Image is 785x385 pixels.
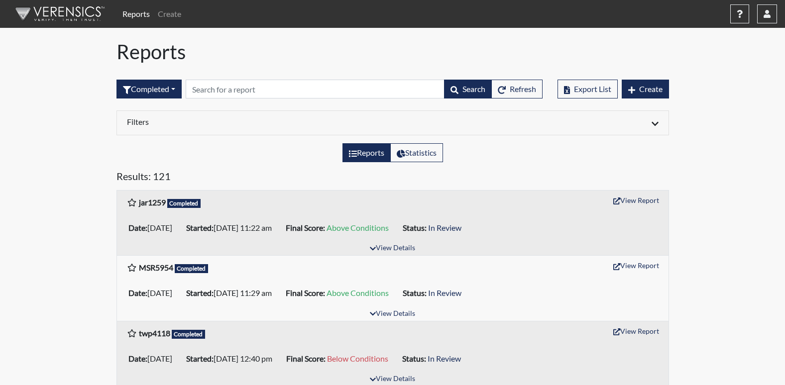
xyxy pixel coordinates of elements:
li: [DATE] 11:22 am [182,220,282,236]
b: MSR5954 [139,263,173,272]
button: Refresh [491,80,543,98]
label: View the list of reports [342,143,391,162]
button: View Report [609,258,664,273]
span: Refresh [510,84,536,94]
b: Date: [128,288,147,297]
b: Final Score: [286,288,325,297]
span: Completed [172,330,206,339]
li: [DATE] 11:29 am [182,285,282,301]
li: [DATE] [124,220,182,236]
b: Final Score: [286,223,325,232]
span: In Review [428,288,461,297]
b: Started: [186,354,214,363]
button: Search [444,80,492,98]
li: [DATE] [124,285,182,301]
li: [DATE] 12:40 pm [182,351,282,367]
h1: Reports [116,40,669,64]
b: Status: [403,288,427,297]
span: Completed [175,264,209,273]
h5: Results: 121 [116,170,669,186]
label: View statistics about completed interviews [390,143,443,162]
button: View Details [365,242,420,255]
button: Completed [116,80,182,98]
button: View Report [609,323,664,339]
span: Create [639,84,663,94]
button: View Details [365,307,420,321]
div: Filter by interview status [116,80,182,98]
span: Below Conditions [327,354,388,363]
b: Status: [402,354,426,363]
span: In Review [428,223,461,232]
b: Started: [186,288,214,297]
li: [DATE] [124,351,182,367]
a: Reports [118,4,154,24]
b: Date: [128,354,147,363]
span: Completed [167,199,201,208]
a: Create [154,4,185,24]
span: Search [462,84,485,94]
input: Search by Registration ID, Interview Number, or Investigation Name. [186,80,445,98]
h6: Filters [127,117,385,126]
b: twp4118 [139,328,170,338]
b: Status: [403,223,427,232]
b: jar1259 [139,197,166,207]
b: Started: [186,223,214,232]
button: View Report [609,192,664,208]
span: In Review [428,354,461,363]
button: Create [622,80,669,98]
span: Export List [574,84,611,94]
b: Final Score: [286,354,326,363]
div: Click to expand/collapse filters [119,117,666,129]
b: Date: [128,223,147,232]
span: Above Conditions [327,288,389,297]
button: Export List [558,80,618,98]
span: Above Conditions [327,223,389,232]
